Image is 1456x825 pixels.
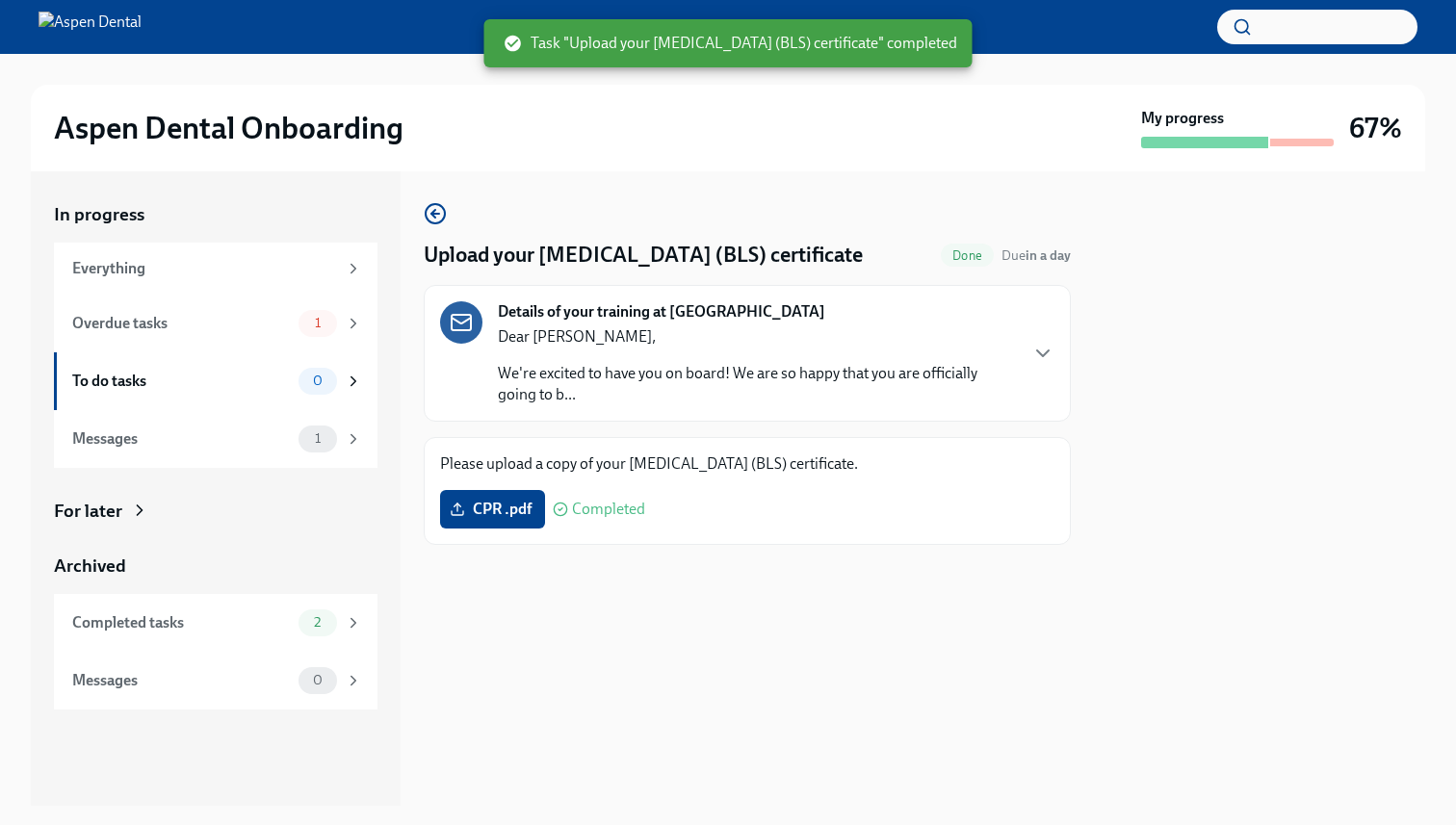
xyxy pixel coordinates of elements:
span: 2 [302,615,332,630]
p: Please upload a copy of your [MEDICAL_DATA] (BLS) certificate. [440,453,1054,475]
label: CPR .pdf [440,490,545,529]
div: To do tasks [72,371,291,392]
span: Completed [572,502,645,517]
a: Archived [54,554,377,579]
div: Everything [72,258,337,279]
span: 1 [303,316,332,330]
h3: 67% [1349,111,1402,145]
span: 0 [301,673,334,687]
p: Dear [PERSON_NAME], [498,326,1016,348]
span: September 24th, 2025 10:00 [1001,246,1071,265]
a: Messages1 [54,410,377,468]
a: To do tasks0 [54,352,377,410]
a: In progress [54,202,377,227]
span: Due [1001,247,1071,264]
span: Done [941,248,994,263]
a: Everything [54,243,377,295]
p: We're excited to have you on board! We are so happy that you are officially going to b... [498,363,1016,405]
strong: Details of your training at [GEOGRAPHIC_DATA] [498,301,825,322]
span: CPR .pdf [454,500,532,519]
span: 0 [301,374,334,388]
img: Aspen Dental [39,12,142,42]
a: Completed tasks2 [54,594,377,652]
div: For later [54,499,122,524]
h2: Aspen Dental Onboarding [54,109,403,147]
a: Overdue tasks1 [54,295,377,352]
strong: My progress [1141,108,1224,129]
a: Messages0 [54,652,377,709]
div: Messages [72,670,291,691]
h4: Upload your [MEDICAL_DATA] (BLS) certificate [424,241,863,270]
a: For later [54,499,377,524]
div: Completed tasks [72,612,291,633]
strong: in a day [1026,247,1071,264]
div: Overdue tasks [72,313,291,334]
div: Messages [72,428,291,450]
span: 1 [303,431,332,446]
span: Task "Upload your [MEDICAL_DATA] (BLS) certificate" completed [504,33,957,54]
